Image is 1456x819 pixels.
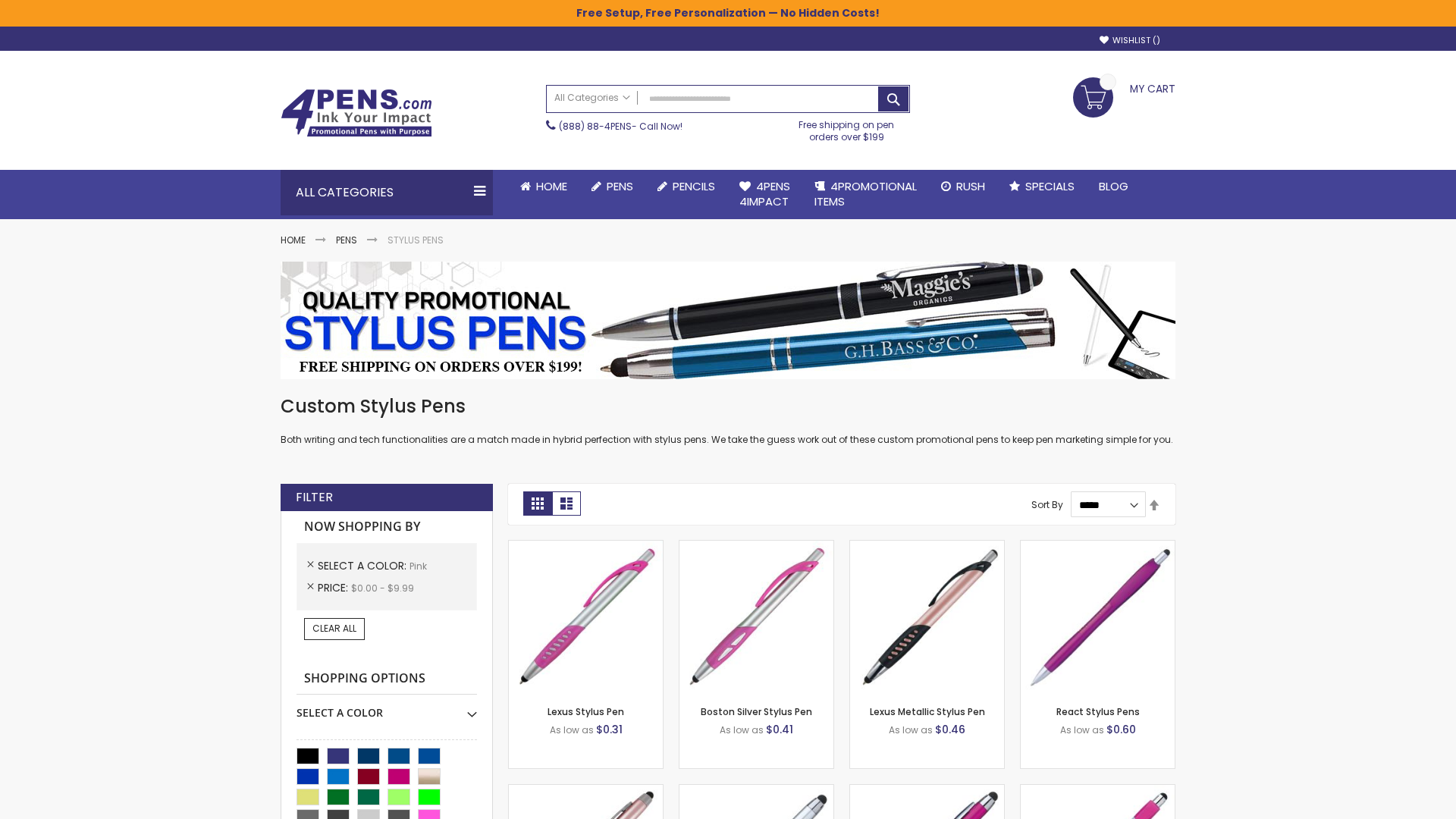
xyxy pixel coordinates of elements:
[766,722,793,737] span: $0.41
[1021,541,1175,695] img: React Stylus Pens-Pink
[1100,35,1160,46] a: Wishlist
[645,170,727,203] a: Pencils
[1031,498,1063,511] label: Sort By
[554,92,630,104] span: All Categories
[296,489,333,506] strong: Filter
[281,89,432,137] img: 4Pens Custom Pens and Promotional Products
[409,560,427,573] span: Pink
[596,722,623,737] span: $0.31
[297,695,477,720] div: Select A Color
[547,86,638,111] a: All Categories
[850,540,1004,553] a: Lexus Metallic Stylus Pen-Pink
[814,178,917,209] span: 4PROMOTIONAL ITEMS
[281,170,493,215] div: All Categories
[297,663,477,695] strong: Shopping Options
[720,723,764,736] span: As low as
[1025,178,1075,194] span: Specials
[318,580,351,595] span: Price
[281,234,306,246] a: Home
[1087,170,1141,203] a: Blog
[850,784,1004,797] a: Metallic Cool Grip Stylus Pen-Pink
[929,170,997,203] a: Rush
[1060,723,1104,736] span: As low as
[607,178,633,194] span: Pens
[304,618,365,639] a: Clear All
[509,784,663,797] a: Lory Metallic Stylus Pen-Pink
[281,394,1175,419] h1: Custom Stylus Pens
[318,558,409,573] span: Select A Color
[509,540,663,553] a: Lexus Stylus Pen-Pink
[351,582,414,595] span: $0.00 - $9.99
[281,262,1175,379] img: Stylus Pens
[509,541,663,695] img: Lexus Stylus Pen-Pink
[679,784,833,797] a: Silver Cool Grip Stylus Pen-Pink
[336,234,357,246] a: Pens
[673,178,715,194] span: Pencils
[523,491,552,516] strong: Grid
[579,170,645,203] a: Pens
[889,723,933,736] span: As low as
[956,178,985,194] span: Rush
[679,541,833,695] img: Boston Silver Stylus Pen-Pink
[870,705,985,718] a: Lexus Metallic Stylus Pen
[1021,540,1175,553] a: React Stylus Pens-Pink
[297,511,477,543] strong: Now Shopping by
[727,170,802,219] a: 4Pens4impact
[559,120,632,133] a: (888) 88-4PENS
[935,722,965,737] span: $0.46
[802,170,929,219] a: 4PROMOTIONALITEMS
[388,234,444,246] strong: Stylus Pens
[536,178,567,194] span: Home
[550,723,594,736] span: As low as
[1056,705,1140,718] a: React Stylus Pens
[783,113,911,143] div: Free shipping on pen orders over $199
[997,170,1087,203] a: Specials
[281,394,1175,447] div: Both writing and tech functionalities are a match made in hybrid perfection with stylus pens. We ...
[701,705,812,718] a: Boston Silver Stylus Pen
[1106,722,1136,737] span: $0.60
[312,622,356,635] span: Clear All
[1099,178,1128,194] span: Blog
[739,178,790,209] span: 4Pens 4impact
[850,541,1004,695] img: Lexus Metallic Stylus Pen-Pink
[679,540,833,553] a: Boston Silver Stylus Pen-Pink
[1021,784,1175,797] a: Pearl Element Stylus Pens-Pink
[508,170,579,203] a: Home
[559,120,682,133] span: - Call Now!
[548,705,624,718] a: Lexus Stylus Pen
